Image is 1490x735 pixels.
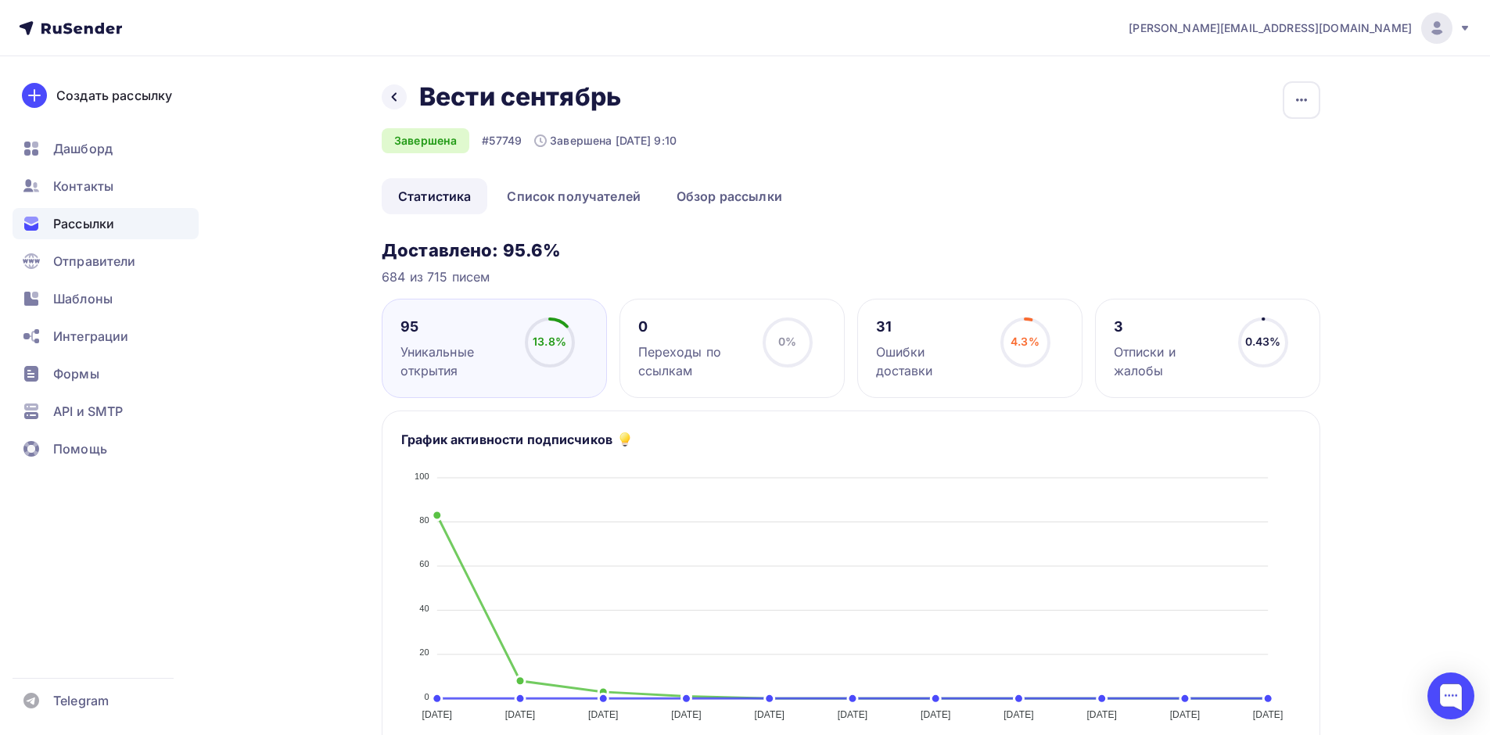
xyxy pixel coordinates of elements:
[53,214,114,233] span: Рассылки
[754,709,784,720] tspan: [DATE]
[401,430,612,449] h5: График активности подписчиков
[533,335,566,348] span: 13.8%
[425,692,429,701] tspan: 0
[53,364,99,383] span: Формы
[56,86,172,105] div: Создать рассылку
[382,239,1320,261] h3: Доставлено: 95.6%
[382,178,487,214] a: Статистика
[422,709,452,720] tspan: [DATE]
[13,246,199,277] a: Отправители
[400,317,511,336] div: 95
[13,283,199,314] a: Шаблоны
[13,170,199,202] a: Контакты
[1129,20,1412,36] span: [PERSON_NAME][EMAIL_ADDRESS][DOMAIN_NAME]
[876,317,986,336] div: 31
[505,709,536,720] tspan: [DATE]
[415,471,429,481] tspan: 100
[778,335,796,348] span: 0%
[838,709,868,720] tspan: [DATE]
[419,81,621,113] h2: Вести сентябрь
[13,208,199,239] a: Рассылки
[419,559,429,568] tspan: 60
[53,177,113,195] span: Контакты
[588,709,619,720] tspan: [DATE]
[534,133,677,149] div: Завершена [DATE] 9:10
[671,709,702,720] tspan: [DATE]
[419,515,429,525] tspan: 80
[1086,709,1117,720] tspan: [DATE]
[1114,342,1224,380] div: Отписки и жалобы
[419,604,429,613] tspan: 40
[400,342,511,380] div: Уникальные открытия
[638,317,749,336] div: 0
[1253,709,1284,720] tspan: [DATE]
[1011,335,1039,348] span: 4.3%
[53,327,128,346] span: Интеграции
[13,133,199,164] a: Дашборд
[1170,709,1201,720] tspan: [DATE]
[382,267,1320,286] div: 684 из 715 писем
[53,402,123,421] span: API и SMTP
[53,252,136,271] span: Отправители
[660,178,799,214] a: Обзор рассылки
[1129,13,1471,44] a: [PERSON_NAME][EMAIL_ADDRESS][DOMAIN_NAME]
[53,691,109,710] span: Telegram
[1004,709,1034,720] tspan: [DATE]
[1114,317,1224,336] div: 3
[1245,335,1281,348] span: 0.43%
[419,647,429,657] tspan: 20
[382,128,469,153] div: Завершена
[53,439,107,458] span: Помощь
[638,342,749,380] div: Переходы по ссылкам
[53,139,113,158] span: Дашборд
[482,133,522,149] div: #57749
[921,709,951,720] tspan: [DATE]
[53,289,113,308] span: Шаблоны
[876,342,986,380] div: Ошибки доставки
[490,178,657,214] a: Список получателей
[13,358,199,389] a: Формы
